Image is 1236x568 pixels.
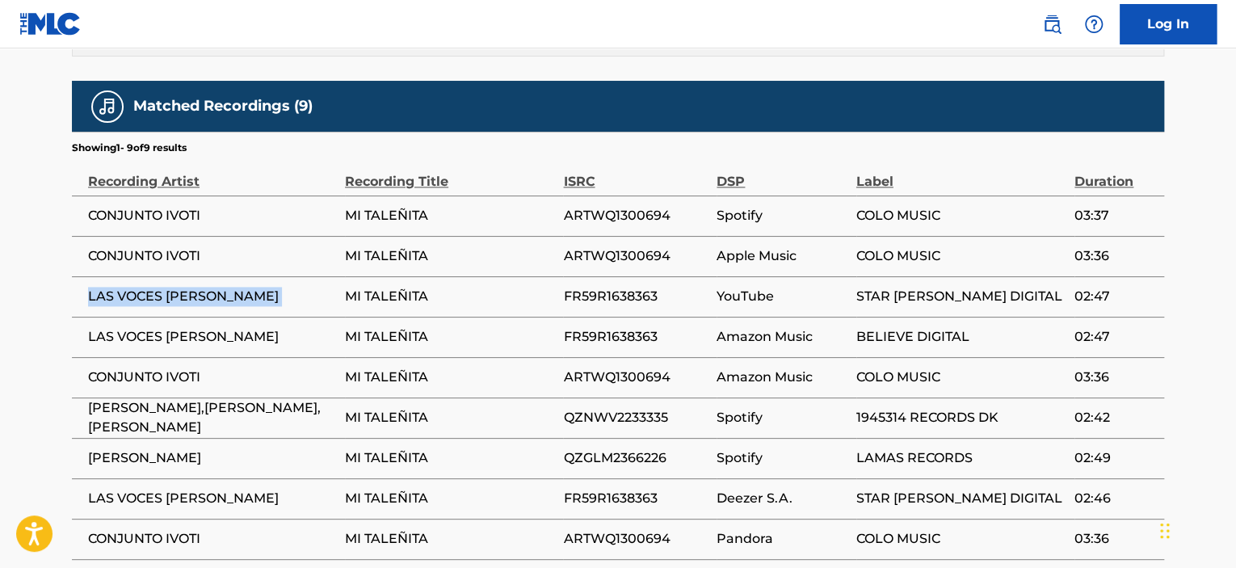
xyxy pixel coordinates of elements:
span: MI TALEÑITA [345,448,555,468]
span: LAMAS RECORDS [856,448,1066,468]
a: Log In [1120,4,1217,44]
h5: Matched Recordings (9) [133,97,313,116]
a: Public Search [1036,8,1068,40]
div: Drag [1160,507,1170,555]
span: STAR [PERSON_NAME] DIGITAL [856,489,1066,508]
div: Label [856,155,1066,191]
span: COLO MUSIC [856,368,1066,387]
span: LAS VOCES [PERSON_NAME] [88,489,337,508]
span: 03:37 [1074,206,1156,225]
span: CONJUNTO IVOTI [88,368,337,387]
span: MI TALEÑITA [345,287,555,306]
span: 02:49 [1074,448,1156,468]
span: COLO MUSIC [856,206,1066,225]
span: CONJUNTO IVOTI [88,246,337,266]
span: COLO MUSIC [856,246,1066,266]
span: Spotify [717,206,847,225]
span: Spotify [717,408,847,427]
span: BELIEVE DIGITAL [856,327,1066,347]
div: Help [1078,8,1110,40]
span: 02:47 [1074,327,1156,347]
span: Amazon Music [717,327,847,347]
span: 03:36 [1074,529,1156,549]
div: Recording Artist [88,155,337,191]
span: 03:36 [1074,368,1156,387]
span: QZGLM2366226 [563,448,708,468]
span: Deezer S.A. [717,489,847,508]
span: Spotify [717,448,847,468]
img: MLC Logo [19,12,82,36]
span: MI TALEÑITA [345,327,555,347]
iframe: Chat Widget [1155,490,1236,568]
span: LAS VOCES [PERSON_NAME] [88,287,337,306]
div: DSP [717,155,847,191]
img: search [1042,15,1062,34]
span: 02:42 [1074,408,1156,427]
span: LAS VOCES [PERSON_NAME] [88,327,337,347]
span: MI TALEÑITA [345,489,555,508]
img: help [1084,15,1104,34]
span: COLO MUSIC [856,529,1066,549]
img: Matched Recordings [98,97,117,116]
span: CONJUNTO IVOTI [88,529,337,549]
span: ARTWQ1300694 [563,206,708,225]
span: FR59R1638363 [563,327,708,347]
span: 02:46 [1074,489,1156,508]
span: ARTWQ1300694 [563,529,708,549]
span: MI TALEÑITA [345,206,555,225]
div: Duration [1074,155,1156,191]
div: ISRC [563,155,708,191]
span: Apple Music [717,246,847,266]
p: Showing 1 - 9 of 9 results [72,141,187,155]
span: YouTube [717,287,847,306]
span: 1945314 RECORDS DK [856,408,1066,427]
span: STAR [PERSON_NAME] DIGITAL [856,287,1066,306]
span: 03:36 [1074,246,1156,266]
span: QZNWV2233335 [563,408,708,427]
span: 02:47 [1074,287,1156,306]
span: Pandora [717,529,847,549]
span: CONJUNTO IVOTI [88,206,337,225]
span: ARTWQ1300694 [563,368,708,387]
span: [PERSON_NAME] [88,448,337,468]
span: MI TALEÑITA [345,529,555,549]
span: [PERSON_NAME],[PERSON_NAME],[PERSON_NAME] [88,398,337,437]
span: Amazon Music [717,368,847,387]
span: MI TALEÑITA [345,246,555,266]
span: MI TALEÑITA [345,368,555,387]
span: MI TALEÑITA [345,408,555,427]
span: FR59R1638363 [563,287,708,306]
span: FR59R1638363 [563,489,708,508]
span: ARTWQ1300694 [563,246,708,266]
div: Recording Title [345,155,555,191]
